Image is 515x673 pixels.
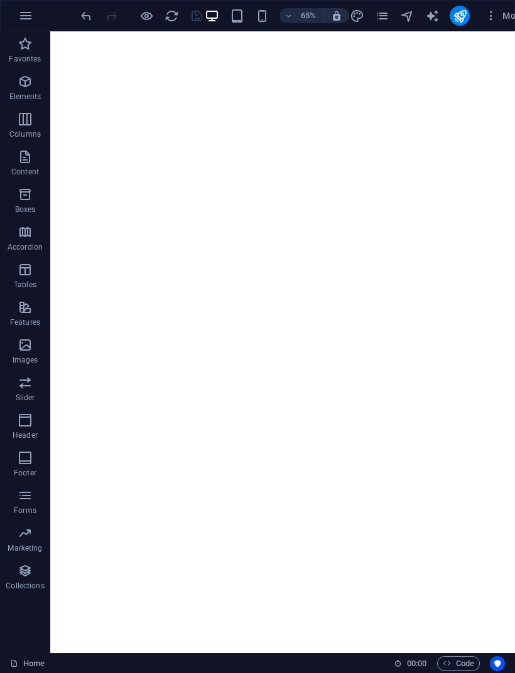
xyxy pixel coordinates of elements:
button: reload [164,8,179,23]
p: Favorites [9,54,41,64]
button: Code [437,656,480,671]
p: Boxes [15,204,36,215]
i: Reload page [165,9,179,23]
p: Features [10,317,40,327]
i: AI Writer [425,9,440,23]
p: Collections [6,581,44,591]
i: Design (Ctrl+Alt+Y) [350,9,364,23]
button: publish [450,6,470,26]
span: : [416,659,418,668]
p: Columns [9,129,41,139]
button: navigator [399,8,415,23]
i: Publish [453,9,467,23]
button: text_generator [425,8,440,23]
p: Accordion [8,242,43,252]
button: 65% [279,8,324,23]
i: Pages (Ctrl+Alt+S) [375,9,389,23]
h6: 65% [298,8,318,23]
button: design [349,8,364,23]
p: Images [13,355,38,365]
p: Elements [9,92,41,102]
button: Usercentrics [490,656,505,671]
p: Forms [14,506,36,516]
p: Footer [14,468,36,478]
a: Click to cancel selection. Double-click to open Pages [10,656,45,671]
span: 00 00 [407,656,426,671]
h6: Session time [394,656,427,671]
button: pages [374,8,389,23]
p: Marketing [8,543,42,553]
p: Slider [16,393,35,403]
i: On resize automatically adjust zoom level to fit chosen device. [331,10,342,21]
p: Tables [14,280,36,290]
p: Header [13,430,38,440]
p: Content [11,167,39,177]
button: Click here to leave preview mode and continue editing [139,8,154,23]
i: Navigator [400,9,415,23]
button: undo [79,8,94,23]
span: Code [443,656,474,671]
i: Undo: Change image (Ctrl+Z) [79,9,94,23]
